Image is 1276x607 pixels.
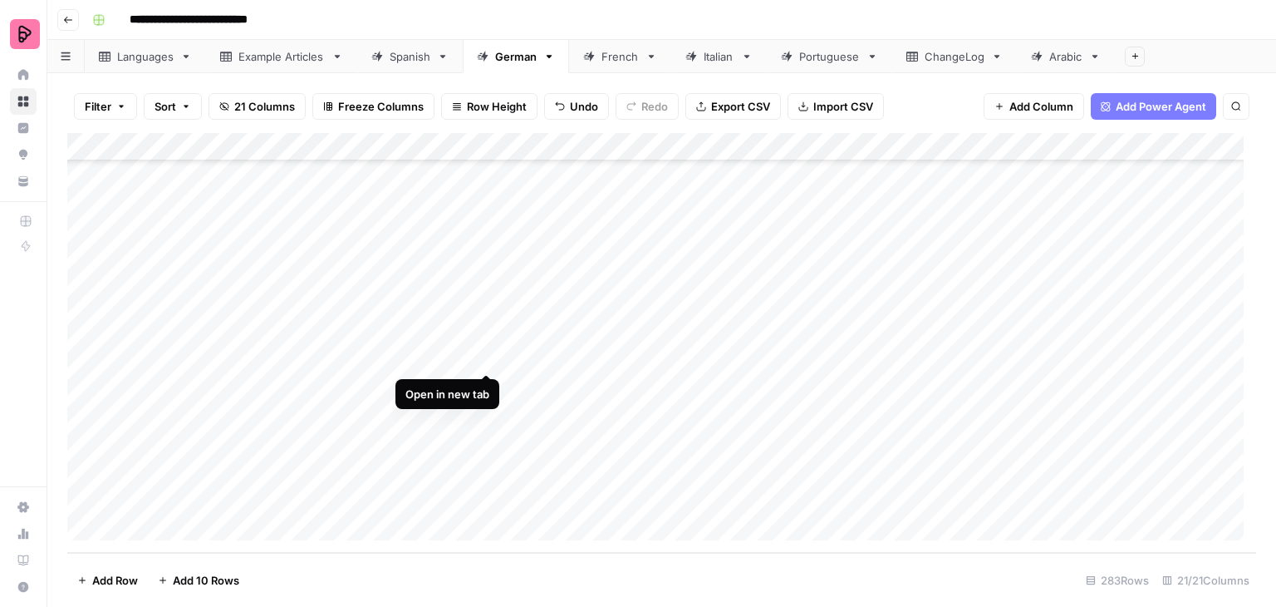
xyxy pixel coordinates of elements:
[441,93,537,120] button: Row Height
[616,93,679,120] button: Redo
[10,19,40,49] img: Preply Logo
[173,572,239,589] span: Add 10 Rows
[209,93,306,120] button: 21 Columns
[544,93,609,120] button: Undo
[144,93,202,120] button: Sort
[357,40,463,73] a: Spanish
[767,40,892,73] a: Portuguese
[85,40,206,73] a: Languages
[10,62,37,88] a: Home
[601,48,639,65] div: French
[1156,567,1256,594] div: 21/21 Columns
[1079,567,1156,594] div: 283 Rows
[1009,98,1073,115] span: Add Column
[641,98,668,115] span: Redo
[813,98,873,115] span: Import CSV
[10,115,37,141] a: Insights
[10,547,37,574] a: Learning Hub
[925,48,984,65] div: ChangeLog
[74,93,137,120] button: Filter
[892,40,1017,73] a: ChangeLog
[10,13,37,55] button: Workspace: Preply
[1116,98,1206,115] span: Add Power Agent
[704,48,734,65] div: Italian
[1091,93,1216,120] button: Add Power Agent
[984,93,1084,120] button: Add Column
[405,386,489,402] div: Open in new tab
[671,40,767,73] a: Italian
[390,48,430,65] div: Spanish
[92,572,138,589] span: Add Row
[1049,48,1082,65] div: Arabic
[312,93,434,120] button: Freeze Columns
[569,40,671,73] a: French
[467,98,527,115] span: Row Height
[10,521,37,547] a: Usage
[117,48,174,65] div: Languages
[495,48,537,65] div: German
[711,98,770,115] span: Export CSV
[148,567,249,594] button: Add 10 Rows
[238,48,325,65] div: Example Articles
[10,494,37,521] a: Settings
[10,88,37,115] a: Browse
[463,40,569,73] a: German
[155,98,176,115] span: Sort
[10,574,37,600] button: Help + Support
[685,93,781,120] button: Export CSV
[206,40,357,73] a: Example Articles
[570,98,598,115] span: Undo
[10,168,37,195] a: Your Data
[338,98,424,115] span: Freeze Columns
[10,141,37,168] a: Opportunities
[799,48,860,65] div: Portuguese
[788,93,884,120] button: Import CSV
[1017,40,1115,73] a: Arabic
[67,567,148,594] button: Add Row
[85,98,111,115] span: Filter
[234,98,295,115] span: 21 Columns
